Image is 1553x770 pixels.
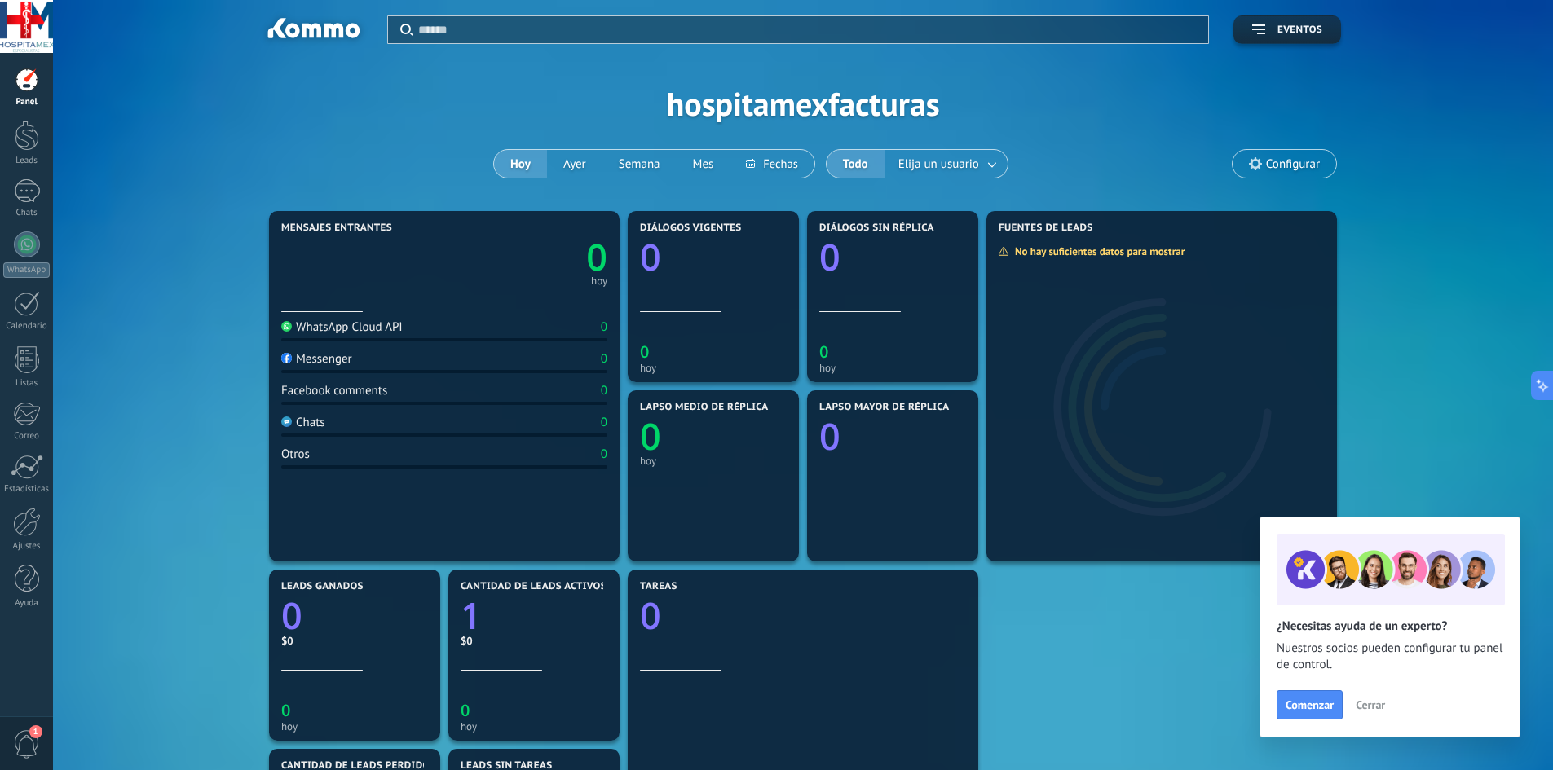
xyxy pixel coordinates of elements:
[281,416,292,427] img: Chats
[281,351,352,367] div: Messenger
[998,244,1196,258] div: No hay suficientes datos para mostrar
[885,150,1008,178] button: Elija un usuario
[819,232,840,282] text: 0
[3,262,50,278] div: WhatsApp
[640,222,742,234] span: Diálogos vigentes
[547,150,602,178] button: Ayer
[999,222,1093,234] span: Fuentes de leads
[640,362,787,374] div: hoy
[3,598,51,609] div: Ayuda
[640,591,966,640] a: 0
[895,153,982,175] span: Elija un usuario
[281,383,387,398] div: Facebook comments
[461,591,482,640] text: 1
[1277,640,1503,673] span: Nuestros socios pueden configurar tu panel de control.
[1277,690,1343,719] button: Comenzar
[461,591,607,640] a: 1
[461,720,607,733] div: hoy
[281,591,428,640] a: 0
[1286,699,1334,711] span: Comenzar
[3,378,51,389] div: Listas
[601,351,607,367] div: 0
[819,341,828,363] text: 0
[1266,157,1320,171] span: Configurar
[29,725,42,738] span: 1
[281,447,310,462] div: Otros
[640,411,661,461] text: 0
[601,415,607,430] div: 0
[3,208,51,218] div: Chats
[819,411,840,461] text: 0
[444,232,607,282] a: 0
[494,150,547,178] button: Hoy
[281,699,290,721] text: 0
[1277,24,1322,36] span: Eventos
[461,699,470,721] text: 0
[281,353,292,363] img: Messenger
[601,383,607,398] div: 0
[591,277,607,285] div: hoy
[3,156,51,166] div: Leads
[3,484,51,495] div: Estadísticas
[819,222,934,234] span: Diálogos sin réplica
[1277,618,1503,634] h2: ¿Necesitas ayuda de un experto?
[640,455,787,467] div: hoy
[281,591,302,640] text: 0
[3,97,51,108] div: Panel
[461,581,607,592] span: Cantidad de leads activos
[640,402,769,413] span: Lapso medio de réplica
[281,581,364,592] span: Leads ganados
[3,541,51,552] div: Ajustes
[281,634,428,648] div: $0
[601,319,607,335] div: 0
[819,362,966,374] div: hoy
[1348,693,1392,717] button: Cerrar
[640,581,677,592] span: Tareas
[3,321,51,332] div: Calendario
[819,402,949,413] span: Lapso mayor de réplica
[1233,15,1341,44] button: Eventos
[281,222,392,234] span: Mensajes entrantes
[677,150,730,178] button: Mes
[1356,699,1385,711] span: Cerrar
[281,319,403,335] div: WhatsApp Cloud API
[586,232,607,282] text: 0
[281,321,292,332] img: WhatsApp Cloud API
[601,447,607,462] div: 0
[640,591,661,640] text: 0
[461,634,607,648] div: $0
[281,720,428,733] div: hoy
[827,150,885,178] button: Todo
[3,431,51,442] div: Correo
[281,415,325,430] div: Chats
[640,232,661,282] text: 0
[602,150,677,178] button: Semana
[640,341,649,363] text: 0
